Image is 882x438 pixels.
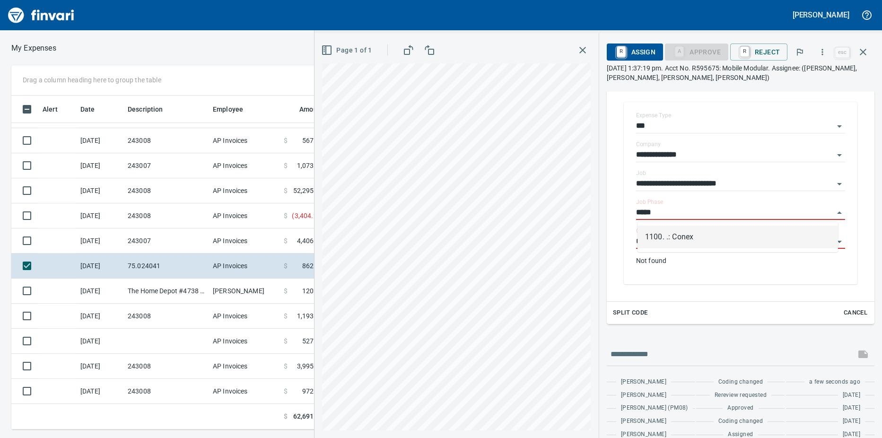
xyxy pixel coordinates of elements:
span: 52,295.04 [293,186,323,195]
td: [DATE] [77,128,124,153]
td: AP Invoices [209,178,280,203]
td: AP Invoices [209,203,280,228]
span: [PERSON_NAME] [621,377,666,387]
span: Description [128,104,175,115]
td: 243007 [124,153,209,178]
h5: [PERSON_NAME] [793,10,849,20]
button: Close [833,206,846,219]
span: [DATE] [843,417,860,426]
a: Finvari [6,4,77,26]
td: AP Invoices [209,304,280,329]
td: 75.024041 [124,254,209,279]
td: [DATE] [77,354,124,379]
span: 1,073.21 [297,161,323,170]
td: AP Invoices [209,254,280,279]
td: AP Invoices [209,128,280,153]
button: RAssign [607,44,663,61]
span: $ [284,386,288,396]
td: [DATE] [77,153,124,178]
span: Reject [738,44,780,60]
span: a few seconds ago [809,377,860,387]
p: My Expenses [11,43,56,54]
span: [DATE] [843,391,860,400]
td: [DATE] [77,228,124,254]
span: Employee [213,104,243,115]
span: $ [284,161,288,170]
td: [DATE] [77,329,124,354]
button: Flag [789,42,810,62]
span: Assign [614,44,655,60]
td: 243008 [124,304,209,329]
td: [DATE] [77,203,124,228]
button: Open [833,177,846,191]
span: 972.64 [302,386,323,396]
span: Page 1 of 1 [323,44,372,56]
span: Close invoice [833,41,874,63]
span: Rereview requested [715,391,767,400]
span: $ [284,186,288,195]
span: 4,406.92 [297,236,323,245]
label: Job Phase [636,199,663,205]
span: $ [284,211,288,220]
td: AP Invoices [209,228,280,254]
span: Amount [299,104,323,115]
span: 527.80 [302,336,323,346]
span: 3,995.92 [297,361,323,371]
span: $ [284,311,288,321]
span: Cancel [843,307,868,318]
td: 243008 [124,178,209,203]
label: Expense Type [636,113,671,118]
span: Coding changed [718,377,763,387]
td: The Home Depot #4738 [GEOGRAPHIC_DATA] [GEOGRAPHIC_DATA] [124,279,209,304]
td: 243007 [124,228,209,254]
button: [PERSON_NAME] [790,8,852,22]
span: $ [284,136,288,145]
span: 62,691.05 [293,412,323,421]
span: [PERSON_NAME] (PM08) [621,403,688,413]
span: Coding changed [718,417,763,426]
span: Split Code [613,307,648,318]
span: 120.64 [302,286,323,296]
td: [DATE] [77,254,124,279]
span: This records your message into the invoice and notifies anyone mentioned [852,343,874,366]
span: [PERSON_NAME] [621,417,666,426]
span: $ [284,261,288,271]
button: Open [833,120,846,133]
td: 243008 [124,128,209,153]
td: [DATE] [77,279,124,304]
span: $ [284,286,288,296]
button: Split Code [611,306,650,320]
li: 1100. .: Conex [637,226,838,248]
p: Drag a column heading here to group the table [23,75,161,85]
span: Date [80,104,95,115]
p: Not found [636,256,845,265]
span: Alert [43,104,58,115]
td: [DATE] [77,178,124,203]
td: 243008 [124,379,209,404]
nav: breadcrumb [11,43,56,54]
button: Cancel [840,306,871,320]
label: Cost Type [636,228,662,234]
td: AP Invoices [209,153,280,178]
label: Job [636,170,646,176]
a: R [740,46,749,57]
label: Company [636,141,661,147]
span: $ [284,412,288,421]
span: [DATE] [843,403,860,413]
button: Open [833,149,846,162]
span: 862.13 [302,261,323,271]
span: Approved [727,403,753,413]
td: [DATE] [77,379,124,404]
span: [PERSON_NAME] [621,391,666,400]
span: Date [80,104,107,115]
td: AP Invoices [209,329,280,354]
div: Job Phase required [665,47,728,55]
span: 567.50 [302,136,323,145]
td: 243008 [124,354,209,379]
span: Employee [213,104,255,115]
span: Description [128,104,163,115]
span: ( 3,404.25 ) [292,211,323,220]
button: More [812,42,833,62]
span: Alert [43,104,70,115]
a: R [617,46,626,57]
